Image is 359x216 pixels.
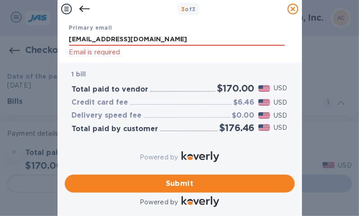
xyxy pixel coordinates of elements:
p: USD [274,98,287,107]
h3: Delivery speed fee [72,111,142,120]
h2: $170.00 [217,83,255,94]
p: USD [274,84,287,93]
p: Powered by [140,198,178,207]
input: Enter your primary name [69,32,285,46]
span: 3 [181,6,185,13]
button: Submit [65,175,295,193]
img: USD [258,124,270,131]
h3: Total paid to vendor [72,85,149,94]
b: of 3 [181,6,196,13]
img: Logo [182,151,219,162]
b: 1 bill [72,71,86,78]
h3: Credit card fee [72,98,129,107]
p: USD [274,111,287,120]
p: Email is required [69,47,285,57]
b: Primary email [69,24,112,31]
img: Logo [182,196,219,207]
h3: $6.46 [234,98,255,107]
img: USD [258,85,270,92]
p: USD [274,123,287,132]
img: USD [258,99,270,106]
p: Powered by [140,153,178,162]
h2: $176.46 [219,122,255,133]
h3: Total paid by customer [72,125,159,133]
h3: $0.00 [232,111,255,120]
img: USD [258,112,270,119]
span: Submit [72,178,288,189]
